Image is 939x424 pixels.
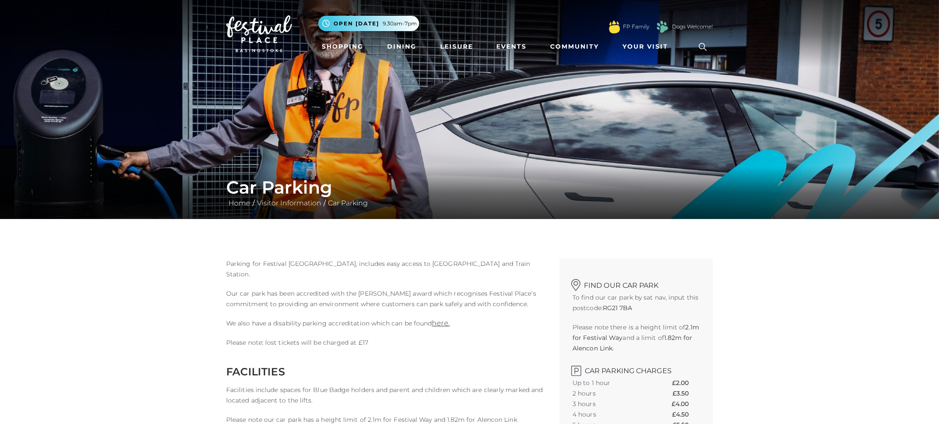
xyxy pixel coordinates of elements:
[318,39,367,55] a: Shopping
[334,20,379,28] span: Open [DATE]
[226,288,546,309] p: Our car park has been accredited with the [PERSON_NAME] award which recognises Festival Place's c...
[573,388,643,399] th: 2 hours
[318,16,419,31] button: Open [DATE] 9.30am-7pm
[622,42,668,51] span: Your Visit
[226,177,713,198] h1: Car Parking
[226,318,546,329] p: We also have a disability parking accreditation which can be found
[573,322,700,353] p: Please note there is a height limit of and a limit of
[383,20,417,28] span: 9.30am-7pm
[672,378,700,388] th: £2.00
[573,378,643,388] th: Up to 1 hour
[226,199,253,207] a: Home
[493,39,530,55] a: Events
[226,15,292,52] img: Festival Place Logo
[619,39,676,55] a: Your Visit
[326,199,370,207] a: Car Parking
[226,337,546,348] p: Please note: lost tickets will be charged at £17
[437,39,477,55] a: Leisure
[547,39,602,55] a: Community
[672,23,713,31] a: Dogs Welcome!
[226,385,546,406] p: Facilities include spaces for Blue Badge holders and parent and children which are clearly marked...
[573,409,643,420] th: 4 hours
[384,39,420,55] a: Dining
[672,399,700,409] th: £4.00
[255,199,324,207] a: Visitor Information
[573,276,700,290] h2: Find our car park
[672,409,700,420] th: £4.50
[220,177,719,208] div: / /
[573,292,700,313] p: To find our car park by sat nav, input this postcode:
[672,388,700,399] th: £3.50
[226,365,546,378] h2: FACILITIES
[623,23,649,31] a: FP Family
[573,399,643,409] th: 3 hours
[226,260,530,278] span: Parking for Festival [GEOGRAPHIC_DATA], includes easy access to [GEOGRAPHIC_DATA] and Train Station.
[573,362,700,375] h2: Car Parking Charges
[603,304,633,312] strong: RG21 7BA
[432,319,449,327] a: here.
